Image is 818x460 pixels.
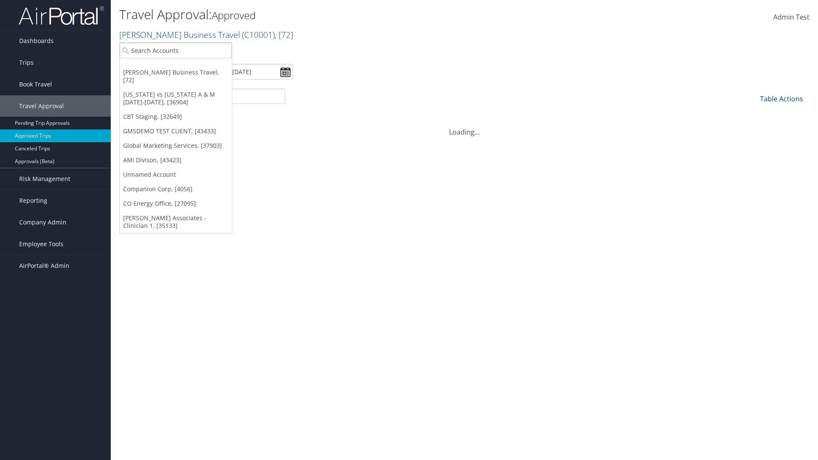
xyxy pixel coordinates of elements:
span: Employee Tools [19,233,63,255]
span: Book Travel [19,74,52,95]
small: Approved [212,8,256,22]
span: , [ 72 ] [275,29,293,40]
span: Trips [19,52,34,73]
a: AMI Divison, [43423] [120,153,232,167]
a: [PERSON_NAME] Associates - Clinician 1, [35133] [120,211,232,233]
a: [PERSON_NAME] Business Travel [119,29,293,40]
span: Company Admin [19,212,66,233]
h1: Travel Approval: [119,6,579,23]
span: ( C10001 ) [242,29,275,40]
p: Filter: [119,45,579,56]
span: Reporting [19,190,47,211]
input: Search Accounts [120,43,232,58]
span: Risk Management [19,168,70,190]
a: CO Energy Office, [27095] [120,196,232,211]
a: CBT Staging, [32649] [120,109,232,124]
a: Global Marketing Services, [37903] [120,138,232,153]
a: Companion Corp, [4056] [120,182,232,196]
a: Admin Test [773,4,809,31]
a: GMSDEMO TEST CLIENT, [43433] [120,124,232,138]
span: Admin Test [773,12,809,22]
input: [DATE] - [DATE] [204,64,293,80]
span: Dashboards [19,30,54,52]
a: Table Actions [760,94,803,103]
a: Unnamed Account [120,167,232,182]
a: [US_STATE] vs [US_STATE] A & M [DATE]-[DATE], [36904] [120,87,232,109]
span: Travel Approval [19,95,64,117]
div: Loading... [119,117,809,137]
span: AirPortal® Admin [19,255,69,276]
a: [PERSON_NAME] Business Travel, [72] [120,65,232,87]
img: airportal-logo.png [19,6,104,26]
